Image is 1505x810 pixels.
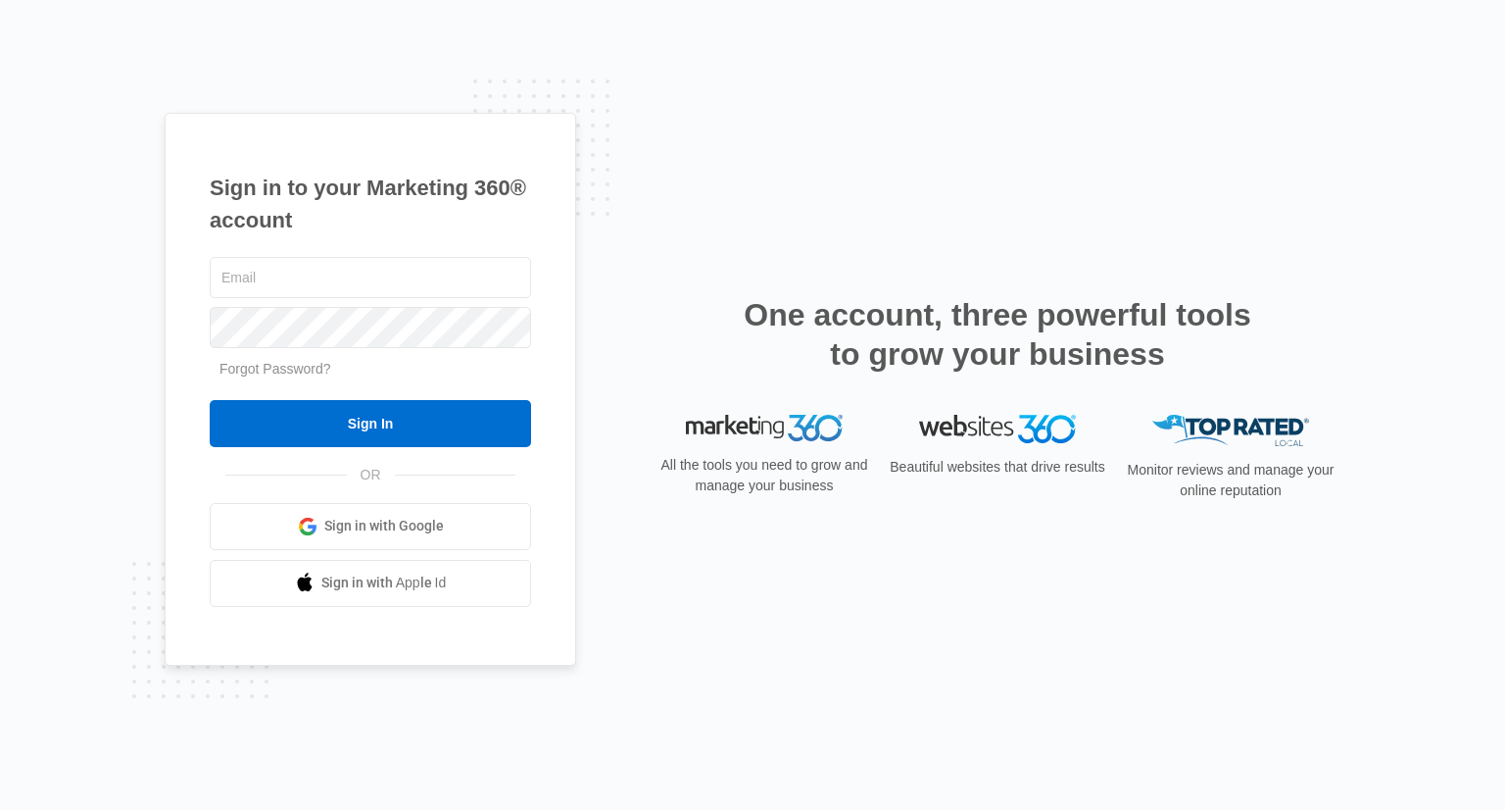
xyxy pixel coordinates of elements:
[686,415,843,442] img: Marketing 360
[347,465,395,485] span: OR
[888,457,1107,478] p: Beautiful websites that drive results
[210,257,531,298] input: Email
[655,455,874,496] p: All the tools you need to grow and manage your business
[210,400,531,447] input: Sign In
[210,503,531,550] a: Sign in with Google
[919,415,1076,443] img: Websites 360
[321,573,447,593] span: Sign in with Apple Id
[1121,460,1340,501] p: Monitor reviews and manage your online reputation
[1152,415,1309,447] img: Top Rated Local
[210,560,531,607] a: Sign in with Apple Id
[738,295,1257,374] h2: One account, three powerful tools to grow your business
[324,516,444,536] span: Sign in with Google
[219,361,331,377] a: Forgot Password?
[210,172,531,236] h1: Sign in to your Marketing 360® account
